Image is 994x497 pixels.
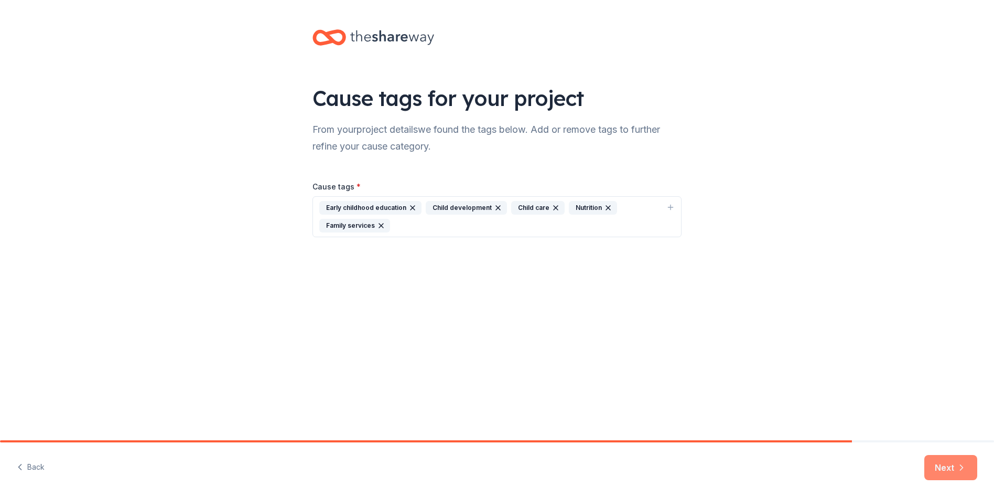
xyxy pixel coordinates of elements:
[312,121,682,155] div: From your project details we found the tags below. Add or remove tags to further refine your caus...
[312,182,361,192] label: Cause tags
[312,83,682,113] div: Cause tags for your project
[319,201,422,215] div: Early childhood education
[426,201,507,215] div: Child development
[17,457,45,479] button: Back
[924,455,977,480] button: Next
[569,201,617,215] div: Nutrition
[312,196,682,237] button: Early childhood educationChild developmentChild careNutritionFamily services
[511,201,565,215] div: Child care
[319,219,390,232] div: Family services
